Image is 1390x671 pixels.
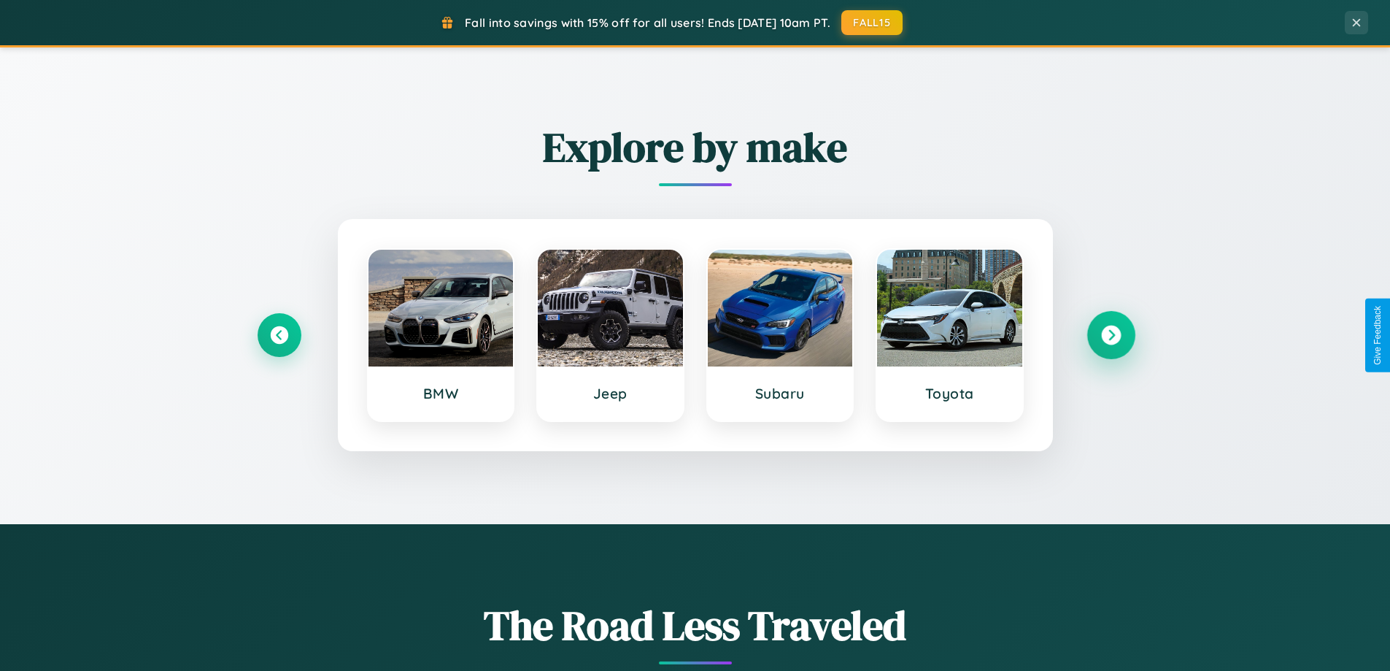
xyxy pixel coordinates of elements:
[722,385,838,402] h3: Subaru
[258,119,1133,175] h2: Explore by make
[383,385,499,402] h3: BMW
[892,385,1008,402] h3: Toyota
[552,385,668,402] h3: Jeep
[1372,306,1383,365] div: Give Feedback
[841,10,903,35] button: FALL15
[465,15,830,30] span: Fall into savings with 15% off for all users! Ends [DATE] 10am PT.
[258,597,1133,653] h1: The Road Less Traveled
